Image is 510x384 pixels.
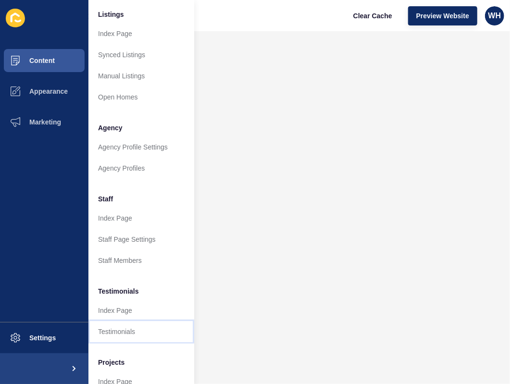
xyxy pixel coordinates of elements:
span: Preview Website [416,11,469,21]
button: Preview Website [408,6,477,25]
span: Testimonials [98,286,139,296]
span: WH [488,11,501,21]
a: Open Homes [88,87,194,108]
a: Index Page [88,208,194,229]
a: Staff Members [88,250,194,271]
a: Index Page [88,300,194,321]
span: Agency [98,123,123,133]
span: Listings [98,10,124,19]
a: Staff Page Settings [88,229,194,250]
span: Clear Cache [353,11,392,21]
span: Staff [98,194,113,204]
a: Index Page [88,23,194,44]
a: Synced Listings [88,44,194,65]
a: Agency Profile Settings [88,136,194,158]
a: Agency Profiles [88,158,194,179]
a: Manual Listings [88,65,194,87]
a: Testimonials [88,321,194,342]
button: Clear Cache [345,6,400,25]
span: Projects [98,358,124,367]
